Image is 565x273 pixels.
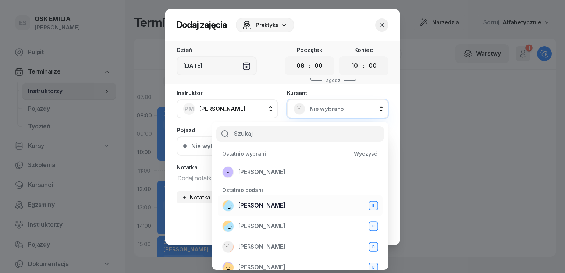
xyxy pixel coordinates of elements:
span: [PERSON_NAME] [238,201,285,210]
div: B [370,244,377,250]
button: B [369,242,378,252]
span: PM [184,106,194,112]
div: : [363,61,365,70]
div: Wyczyść [354,150,377,157]
div: : [309,61,310,70]
div: Nie wybrano [191,143,227,149]
button: Nie wybrano [177,136,388,156]
span: Ostatnio dodani [222,187,263,193]
input: Szukaj [216,126,384,142]
button: Notatka biurowa [177,191,238,203]
div: B [370,223,377,230]
div: B [370,265,377,271]
span: [PERSON_NAME] [238,221,285,231]
div: B [370,203,377,209]
button: B [369,221,378,231]
span: Nie wybrano [310,104,382,114]
button: B [369,201,378,210]
span: [PERSON_NAME] [238,167,285,177]
button: Wyczyść [349,148,383,160]
span: [PERSON_NAME] [238,263,285,272]
span: [PERSON_NAME] [199,105,245,112]
span: [PERSON_NAME] [238,242,285,252]
h2: Dodaj zajęcia [177,19,227,31]
div: Notatka biurowa [182,194,233,201]
button: B [369,263,378,272]
div: Ostatnio wybrani [218,150,266,157]
span: Praktyka [256,21,279,29]
button: PM[PERSON_NAME] [177,99,278,118]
